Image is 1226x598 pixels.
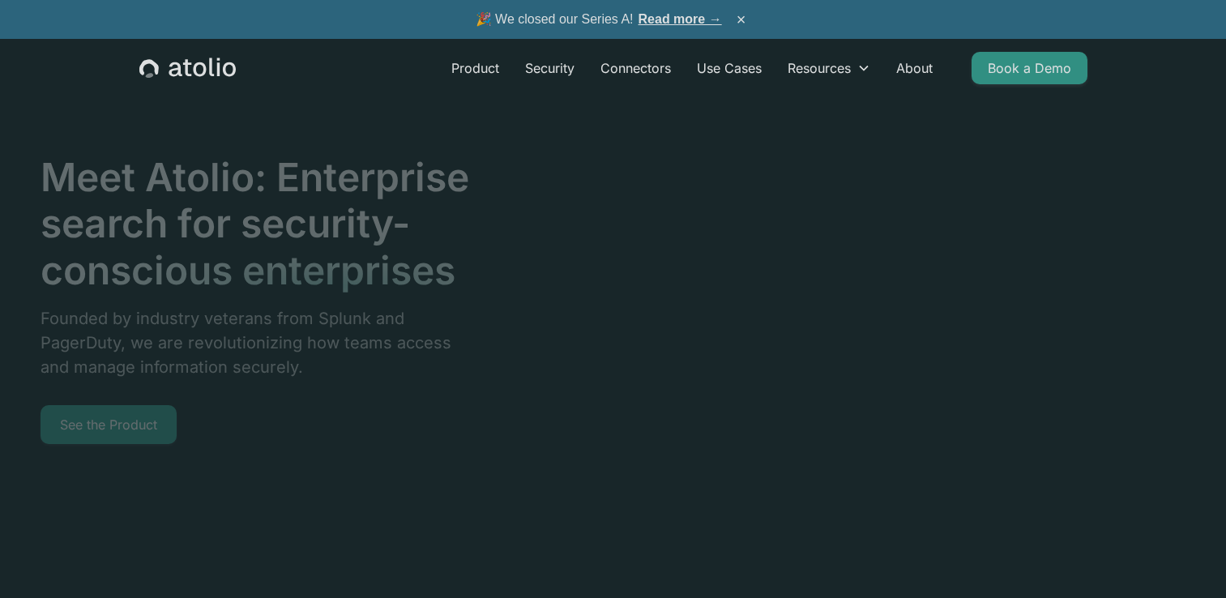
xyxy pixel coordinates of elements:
p: Founded by industry veterans from Splunk and PagerDuty, we are revolutionizing how teams access a... [41,306,472,379]
a: Book a Demo [972,52,1087,84]
a: Read more → [639,12,722,26]
a: Security [512,52,587,84]
span: 🎉 We closed our Series A! [476,10,722,29]
a: Connectors [587,52,684,84]
h1: Meet Atolio: Enterprise search for security-conscious enterprises [41,154,472,294]
div: Resources [775,52,883,84]
button: × [732,11,751,28]
a: Use Cases [684,52,775,84]
div: Resources [788,58,851,78]
a: About [883,52,946,84]
a: Product [438,52,512,84]
a: See the Product [41,405,177,444]
a: home [139,58,236,79]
